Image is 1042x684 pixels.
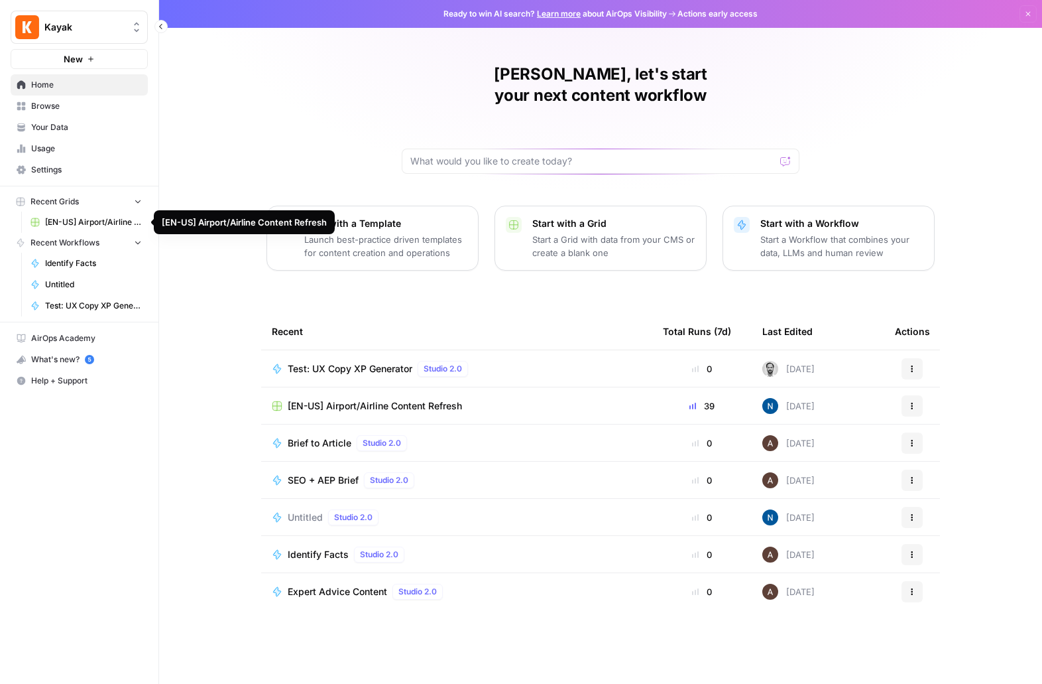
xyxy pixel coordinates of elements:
div: 0 [663,511,741,524]
div: 0 [663,585,741,598]
button: Recent Workflows [11,233,148,253]
text: 5 [87,356,91,363]
span: Brief to Article [288,437,351,450]
button: Start with a GridStart a Grid with data from your CMS or create a blank one [494,206,707,271]
img: wtbmvrjo3qvncyiyitl6zoukl9gz [762,472,778,488]
a: [EN-US] Airport/Airline Content Refresh [25,212,148,233]
div: [DATE] [762,472,815,488]
button: New [11,49,148,69]
a: Identify Facts [25,253,148,274]
button: Workspace: Kayak [11,11,148,44]
a: Test: UX Copy XP GeneratorStudio 2.0 [272,361,642,377]
div: 0 [663,362,741,376]
div: [DATE] [762,584,815,600]
a: Untitled [25,274,148,295]
span: Recent Grids [30,196,79,208]
img: wtbmvrjo3qvncyiyitl6zoukl9gz [762,435,778,451]
span: Identify Facts [288,548,349,561]
span: Studio 2.0 [370,474,408,486]
span: AirOps Academy [31,332,142,344]
span: Actions early access [677,8,758,20]
div: [DATE] [762,547,815,563]
div: Recent [272,313,642,350]
span: Help + Support [31,375,142,387]
img: wtbmvrjo3qvncyiyitl6zoukl9gz [762,584,778,600]
a: Browse [11,96,148,117]
a: Usage [11,138,148,159]
span: [EN-US] Airport/Airline Content Refresh [45,216,142,228]
div: 39 [663,399,741,413]
p: Start with a Template [304,217,467,230]
span: Test: UX Copy XP Generator [45,300,142,312]
span: Browse [31,100,142,112]
span: Untitled [288,511,323,524]
img: Kayak Logo [15,15,39,39]
a: Brief to ArticleStudio 2.0 [272,435,642,451]
span: Studio 2.0 [334,512,373,523]
a: Learn more [537,9,581,19]
span: Studio 2.0 [398,586,437,598]
span: Kayak [44,21,125,34]
div: [DATE] [762,361,815,377]
span: Identify Facts [45,257,142,269]
a: AirOps Academy [11,328,148,349]
p: Start with a Grid [532,217,695,230]
div: 0 [663,474,741,487]
span: Settings [31,164,142,176]
a: SEO + AEP BriefStudio 2.0 [272,472,642,488]
button: Start with a WorkflowStart a Workflow that combines your data, LLMs and human review [723,206,935,271]
div: [DATE] [762,435,815,451]
span: Home [31,79,142,91]
img: n7pe0zs00y391qjouxmgrq5783et [762,398,778,414]
span: Studio 2.0 [363,437,401,449]
span: Studio 2.0 [360,549,398,561]
div: 0 [663,548,741,561]
a: Settings [11,159,148,180]
div: Last Edited [762,313,813,350]
span: New [64,52,83,66]
button: Help + Support [11,370,148,391]
span: Untitled [45,279,142,291]
a: Expert Advice ContentStudio 2.0 [272,584,642,600]
a: Your Data [11,117,148,138]
span: Ready to win AI search? about AirOps Visibility [443,8,667,20]
span: Test: UX Copy XP Generator [288,362,412,376]
img: lemk4kch0nuxk7w1xh7asgdteu4z [762,361,778,377]
input: What would you like to create today? [410,155,775,168]
button: Recent Grids [11,192,148,212]
p: Start a Workflow that combines your data, LLMs and human review [760,233,923,259]
a: [EN-US] Airport/Airline Content Refresh [272,399,642,413]
p: Launch best-practice driven templates for content creation and operations [304,233,467,259]
span: Studio 2.0 [424,363,462,375]
img: wtbmvrjo3qvncyiyitl6zoukl9gz [762,547,778,563]
h1: [PERSON_NAME], let's start your next content workflow [402,64,799,106]
img: n7pe0zs00y391qjouxmgrq5783et [762,510,778,525]
div: What's new? [11,350,147,370]
a: Identify FactsStudio 2.0 [272,547,642,563]
span: Recent Workflows [30,237,99,249]
div: [DATE] [762,510,815,525]
p: Start with a Workflow [760,217,923,230]
div: Actions [895,313,930,350]
a: 5 [85,355,94,364]
div: Total Runs (7d) [663,313,731,350]
div: [DATE] [762,398,815,414]
span: [EN-US] Airport/Airline Content Refresh [288,399,462,413]
p: Start a Grid with data from your CMS or create a blank one [532,233,695,259]
span: SEO + AEP Brief [288,474,359,487]
span: Usage [31,143,142,155]
span: Your Data [31,121,142,133]
a: Home [11,74,148,96]
div: 0 [663,437,741,450]
a: Test: UX Copy XP Generator [25,295,148,316]
button: What's new? 5 [11,349,148,370]
a: UntitledStudio 2.0 [272,510,642,525]
button: Start with a TemplateLaunch best-practice driven templates for content creation and operations [266,206,479,271]
span: Expert Advice Content [288,585,387,598]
